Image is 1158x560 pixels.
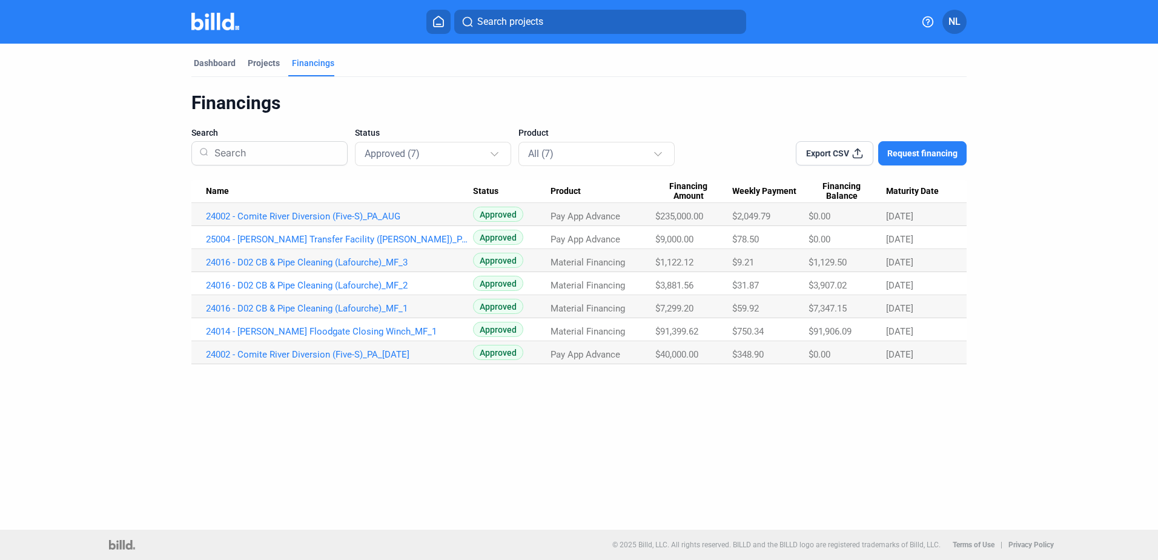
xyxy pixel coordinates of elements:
[191,127,218,139] span: Search
[473,207,523,222] span: Approved
[206,349,473,360] a: 24002 - Comite River Diversion (Five-S)_PA_[DATE]
[809,181,875,202] span: Financing Balance
[655,234,693,245] span: $9,000.00
[655,257,693,268] span: $1,122.12
[886,186,939,197] span: Maturity Date
[655,326,698,337] span: $91,399.62
[809,303,847,314] span: $7,347.15
[655,349,698,360] span: $40,000.00
[477,15,543,29] span: Search projects
[518,127,549,139] span: Product
[551,211,620,222] span: Pay App Advance
[473,230,523,245] span: Approved
[948,15,961,29] span: NL
[878,141,967,165] button: Request financing
[454,10,746,34] button: Search projects
[191,92,967,115] div: Financings
[809,234,830,245] span: $0.00
[206,211,473,222] a: 24002 - Comite River Diversion (Five-S)_PA_AUG
[732,186,809,197] div: Weekly Payment
[206,257,473,268] a: 24016 - D02 CB & Pipe Cleaning (Lafourche)_MF_3
[655,211,703,222] span: $235,000.00
[886,211,913,222] span: [DATE]
[551,349,620,360] span: Pay App Advance
[732,257,754,268] span: $9.21
[809,181,886,202] div: Financing Balance
[809,326,852,337] span: $91,906.09
[886,349,913,360] span: [DATE]
[886,303,913,314] span: [DATE]
[473,253,523,268] span: Approved
[210,138,340,169] input: Search
[551,257,625,268] span: Material Financing
[732,326,764,337] span: $750.34
[248,57,280,69] div: Projects
[887,147,958,159] span: Request financing
[551,234,620,245] span: Pay App Advance
[809,257,847,268] span: $1,129.50
[886,326,913,337] span: [DATE]
[1008,541,1054,549] b: Privacy Policy
[655,181,722,202] span: Financing Amount
[796,141,873,165] button: Export CSV
[732,349,764,360] span: $348.90
[809,349,830,360] span: $0.00
[473,299,523,314] span: Approved
[206,234,473,245] a: 25004 - [PERSON_NAME] Transfer Facility ([PERSON_NAME])_PA_AUG
[292,57,334,69] div: Financings
[886,234,913,245] span: [DATE]
[655,303,693,314] span: $7,299.20
[1001,541,1002,549] p: |
[655,181,733,202] div: Financing Amount
[886,257,913,268] span: [DATE]
[809,280,847,291] span: $3,907.02
[806,147,849,159] span: Export CSV
[473,186,498,197] span: Status
[953,541,994,549] b: Terms of Use
[473,322,523,337] span: Approved
[942,10,967,34] button: NL
[191,13,239,30] img: Billd Company Logo
[194,57,236,69] div: Dashboard
[732,186,796,197] span: Weekly Payment
[473,276,523,291] span: Approved
[473,186,551,197] div: Status
[551,326,625,337] span: Material Financing
[551,280,625,291] span: Material Financing
[551,186,655,197] div: Product
[206,186,473,197] div: Name
[528,148,554,159] mat-select-trigger: All (7)
[732,234,759,245] span: $78.50
[612,541,941,549] p: © 2025 Billd, LLC. All rights reserved. BILLD and the BILLD logo are registered trademarks of Bil...
[551,186,581,197] span: Product
[473,345,523,360] span: Approved
[355,127,380,139] span: Status
[732,211,770,222] span: $2,049.79
[655,280,693,291] span: $3,881.56
[206,303,473,314] a: 24016 - D02 CB & Pipe Cleaning (Lafourche)_MF_1
[365,148,420,159] mat-select-trigger: Approved (7)
[206,326,473,337] a: 24014 - [PERSON_NAME] Floodgate Closing Winch_MF_1
[886,186,952,197] div: Maturity Date
[206,280,473,291] a: 24016 - D02 CB & Pipe Cleaning (Lafourche)_MF_2
[732,280,759,291] span: $31.87
[886,280,913,291] span: [DATE]
[109,540,135,550] img: logo
[206,186,229,197] span: Name
[732,303,759,314] span: $59.92
[809,211,830,222] span: $0.00
[551,303,625,314] span: Material Financing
